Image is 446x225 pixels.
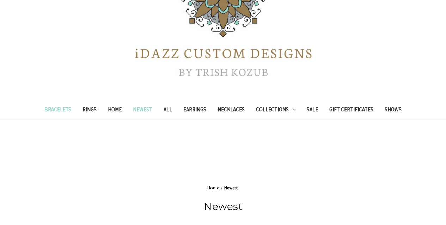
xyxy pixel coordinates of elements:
a: Gift Certificates [324,102,379,119]
a: Newest [224,185,238,191]
a: Bracelets [39,102,77,119]
nav: Breadcrumb [30,185,416,192]
a: Sale [301,102,324,119]
a: Shows [379,102,407,119]
a: Home [207,185,219,191]
h1: Newest [30,199,416,214]
a: Collections [250,102,301,119]
a: Earrings [178,102,212,119]
a: Rings [77,102,102,119]
a: Newest [127,102,158,119]
a: Home [102,102,127,119]
a: Necklaces [212,102,250,119]
a: All [158,102,178,119]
